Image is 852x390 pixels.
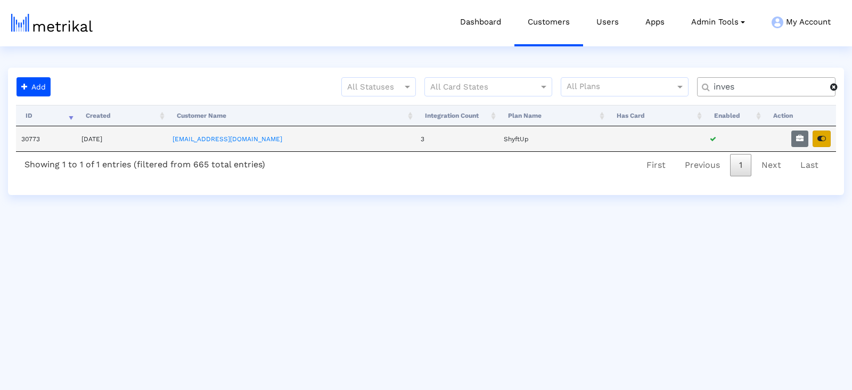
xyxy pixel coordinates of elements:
[16,152,274,174] div: Showing 1 to 1 of 1 entries (filtered from 665 total entries)
[415,126,498,151] td: 3
[16,126,76,151] td: 30773
[764,105,836,126] th: Action
[752,154,790,176] a: Next
[772,17,783,28] img: my-account-menu-icon.png
[16,105,76,126] th: ID: activate to sort column ascending
[415,105,498,126] th: Integration Count: activate to sort column ascending
[173,135,282,143] a: [EMAIL_ADDRESS][DOMAIN_NAME]
[730,154,751,176] a: 1
[76,105,167,126] th: Created: activate to sort column ascending
[704,105,764,126] th: Enabled: activate to sort column ascending
[167,105,415,126] th: Customer Name: activate to sort column ascending
[498,126,607,151] td: ShyftUp
[17,77,51,96] button: Add
[791,154,828,176] a: Last
[607,105,704,126] th: Has Card: activate to sort column ascending
[498,105,607,126] th: Plan Name: activate to sort column ascending
[676,154,729,176] a: Previous
[567,80,677,94] input: All Plans
[430,80,527,94] input: All Card States
[637,154,675,176] a: First
[76,126,167,151] td: [DATE]
[11,14,93,32] img: metrical-logo-light.png
[706,82,830,93] input: Customer Name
